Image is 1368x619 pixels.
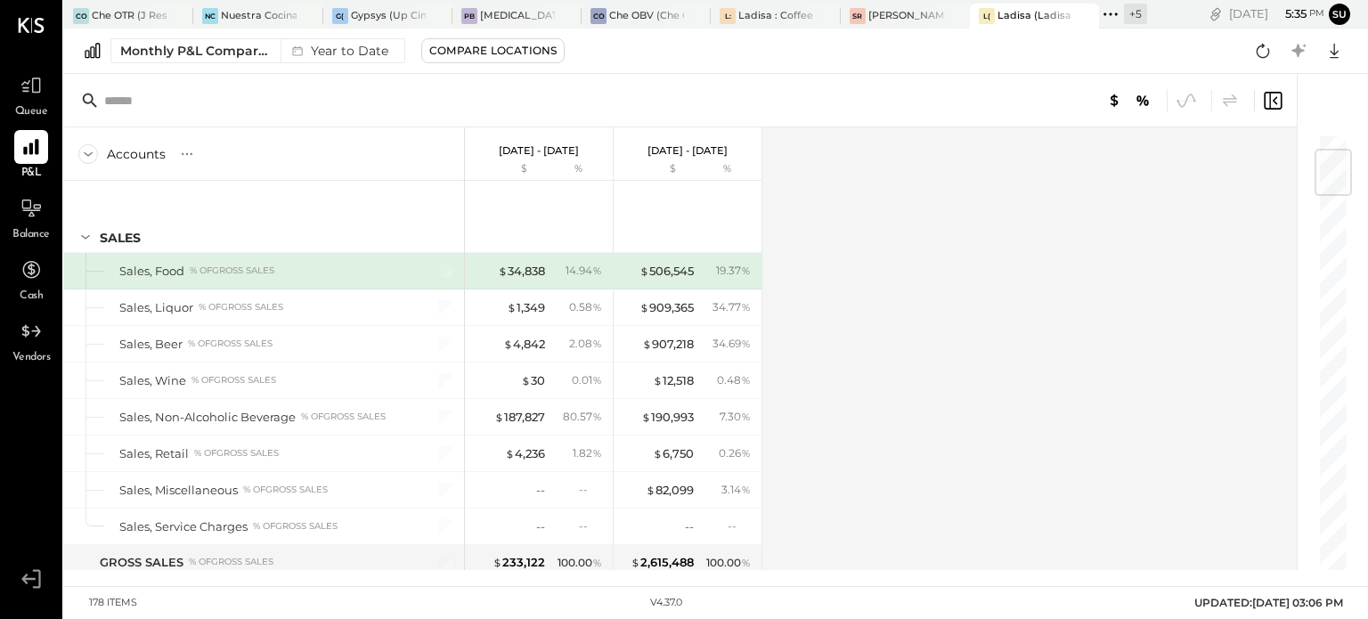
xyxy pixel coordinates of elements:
div: 6,750 [653,445,694,462]
div: 2,615,488 [631,554,694,571]
button: Compare Locations [421,38,565,63]
span: Balance [12,227,50,243]
span: 5 : 35 [1271,5,1307,22]
span: $ [498,264,508,278]
div: CO [590,8,607,24]
div: copy link [1207,4,1225,23]
div: 100.00 [706,555,751,571]
div: Sales, Service Charges [119,518,248,535]
span: $ [639,264,649,278]
div: % of GROSS SALES [191,374,276,387]
div: 1.82 [573,445,602,461]
div: 34.69 [712,336,751,352]
span: % [741,372,751,387]
div: -- [685,518,694,535]
div: Monthly P&L Comparison [120,42,270,60]
span: % [592,263,602,277]
span: % [741,336,751,350]
div: [PERSON_NAME]' Rooftop - Ignite [868,9,943,23]
span: $ [521,373,531,387]
div: Ladisa : Coffee at Lola's [738,9,813,23]
div: % of GROSS SALES [243,484,328,496]
button: Monthly P&L Comparison Year to Date [110,38,405,63]
span: $ [642,337,652,351]
div: 190,993 [641,409,694,426]
span: $ [639,300,649,314]
div: 14.94 [566,263,602,279]
span: % [741,482,751,496]
div: Sales, Wine [119,372,186,389]
div: Sales, Beer [119,336,183,353]
div: -- [536,518,545,535]
span: $ [641,410,651,424]
div: 34.77 [712,299,751,315]
div: Accounts [107,145,166,163]
div: % of GROSS SALES [199,301,283,314]
div: SALES [100,229,141,247]
div: Gypsys (Up Cincinnati LLC) - Ignite [351,9,426,23]
span: % [741,409,751,423]
div: % of GROSS SALES [253,520,338,533]
div: GROSS SALES [100,554,183,571]
div: 907,218 [642,336,694,353]
div: 80.57 [563,409,602,425]
div: -- [579,518,602,533]
div: 19.37 [716,263,751,279]
span: $ [494,410,504,424]
div: % of GROSS SALES [190,265,274,277]
span: $ [646,483,655,497]
p: [DATE] - [DATE] [499,144,579,157]
span: % [592,555,602,569]
div: -- [579,482,602,497]
span: $ [493,555,502,569]
div: Ladisa (Ladisa Corp.) - Ignite [997,9,1072,23]
div: CO [73,8,89,24]
div: Year to Date [281,39,395,62]
div: 909,365 [639,299,694,316]
a: P&L [1,130,61,182]
span: % [741,555,751,569]
div: 178 items [89,596,137,610]
div: Che OTR (J Restaurant LLC) - Ignite [92,9,167,23]
div: % of GROSS SALES [189,556,273,568]
div: -- [536,482,545,499]
div: 0.58 [569,299,602,315]
span: % [741,299,751,314]
div: [MEDICAL_DATA] (JSI LLC) - Ignite [480,9,555,23]
div: % of GROSS SALES [188,338,273,350]
div: v 4.37.0 [650,596,682,610]
div: 0.26 [719,445,751,461]
div: 4,842 [503,336,545,353]
span: % [592,409,602,423]
div: L( [979,8,995,24]
div: % of GROSS SALES [301,411,386,423]
div: 506,545 [639,263,694,280]
div: 0.48 [717,372,751,388]
div: SR [850,8,866,24]
div: G( [332,8,348,24]
div: % [550,162,607,176]
p: [DATE] - [DATE] [647,144,728,157]
div: Che OBV (Che OBV LLC) - Ignite [609,9,684,23]
a: Balance [1,191,61,243]
div: [DATE] [1229,5,1324,22]
span: $ [503,337,513,351]
div: + 5 [1124,4,1147,24]
button: su [1329,4,1350,25]
span: % [592,299,602,314]
div: 187,827 [494,409,545,426]
div: 12,518 [653,372,694,389]
div: 30 [521,372,545,389]
div: 0.01 [572,372,602,388]
div: % of GROSS SALES [194,447,279,460]
span: $ [631,555,640,569]
span: Cash [20,289,43,305]
div: % [698,162,756,176]
div: 233,122 [493,554,545,571]
div: 7.30 [720,409,751,425]
div: 1,349 [507,299,545,316]
div: Nuestra Cocina LLC - [GEOGRAPHIC_DATA] [221,9,296,23]
div: Sales, Retail [119,445,189,462]
span: P&L [21,166,42,182]
div: $ [623,162,694,176]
